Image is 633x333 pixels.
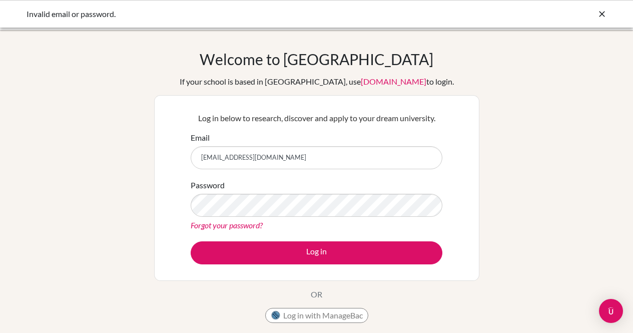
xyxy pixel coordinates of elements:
[191,241,442,264] button: Log in
[599,299,623,323] div: Open Intercom Messenger
[361,77,426,86] a: [DOMAIN_NAME]
[27,8,457,20] div: Invalid email or password.
[191,132,210,144] label: Email
[191,112,442,124] p: Log in below to research, discover and apply to your dream university.
[191,179,225,191] label: Password
[200,50,433,68] h1: Welcome to [GEOGRAPHIC_DATA]
[265,308,368,323] button: Log in with ManageBac
[311,288,322,300] p: OR
[191,220,263,230] a: Forgot your password?
[180,76,454,88] div: If your school is based in [GEOGRAPHIC_DATA], use to login.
